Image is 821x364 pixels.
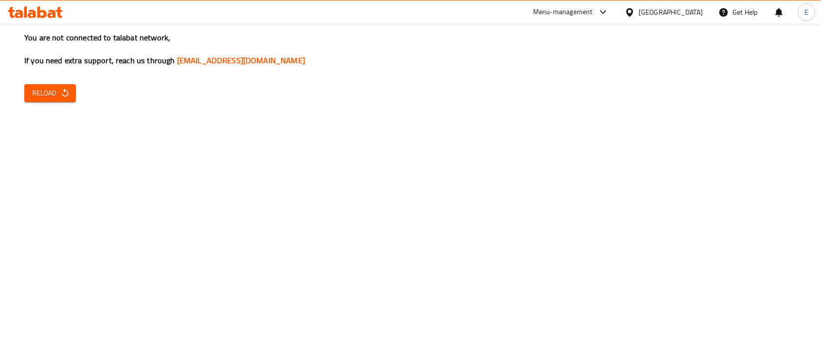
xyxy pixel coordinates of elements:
span: E [804,7,808,18]
button: Reload [24,84,76,102]
a: [EMAIL_ADDRESS][DOMAIN_NAME] [177,53,305,68]
div: [GEOGRAPHIC_DATA] [639,7,703,18]
h3: You are not connected to talabat network, If you need extra support, reach us through [24,32,797,66]
div: Menu-management [533,6,593,18]
span: Reload [32,87,68,99]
